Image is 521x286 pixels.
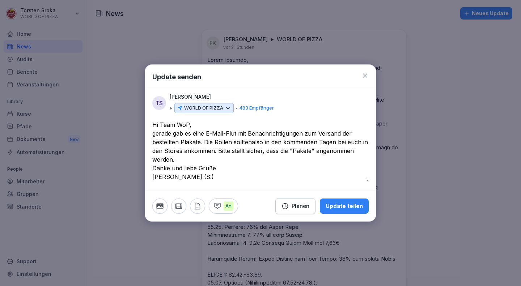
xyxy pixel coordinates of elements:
[170,93,211,101] p: [PERSON_NAME]
[152,96,166,110] div: TS
[239,104,274,112] p: 483 Empfänger
[152,72,201,82] h1: Update senden
[184,104,223,112] p: WORLD OF PIZZA
[281,202,309,210] div: Planen
[275,198,315,214] button: Planen
[224,201,233,211] p: An
[320,199,369,214] button: Update teilen
[326,202,363,210] div: Update teilen
[209,199,238,214] button: An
